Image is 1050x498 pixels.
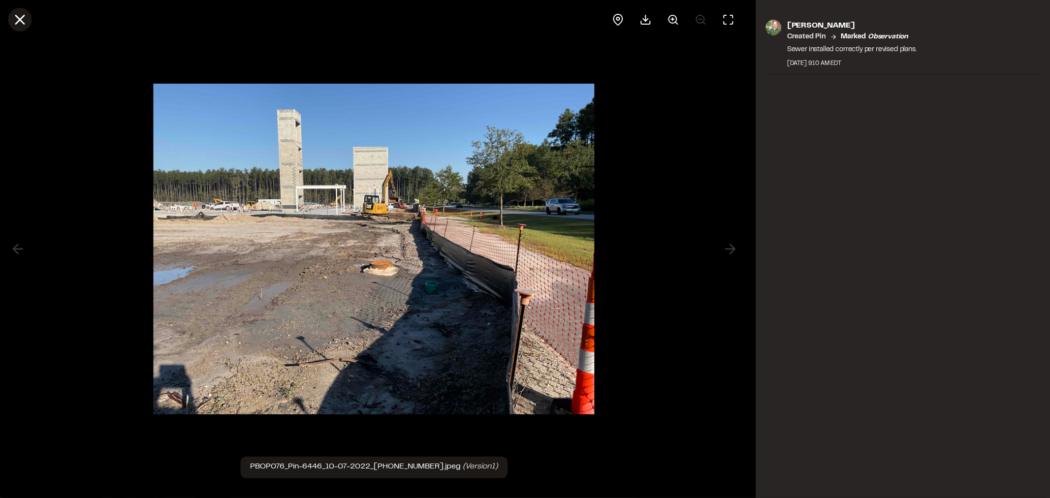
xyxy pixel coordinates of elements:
img: photo [765,20,781,35]
button: Zoom in [661,8,685,31]
p: Created Pin [787,31,826,42]
img: file [154,74,595,424]
button: Close modal [8,8,32,31]
p: [PERSON_NAME] [787,20,917,31]
p: Sewer installed correctly per revised plans. [787,44,917,55]
div: [DATE] 9:10 AM EDT [787,59,917,68]
button: Toggle Fullscreen [716,8,740,31]
p: Marked [841,31,908,42]
em: observation [868,34,908,40]
div: View pin on map [606,8,630,31]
